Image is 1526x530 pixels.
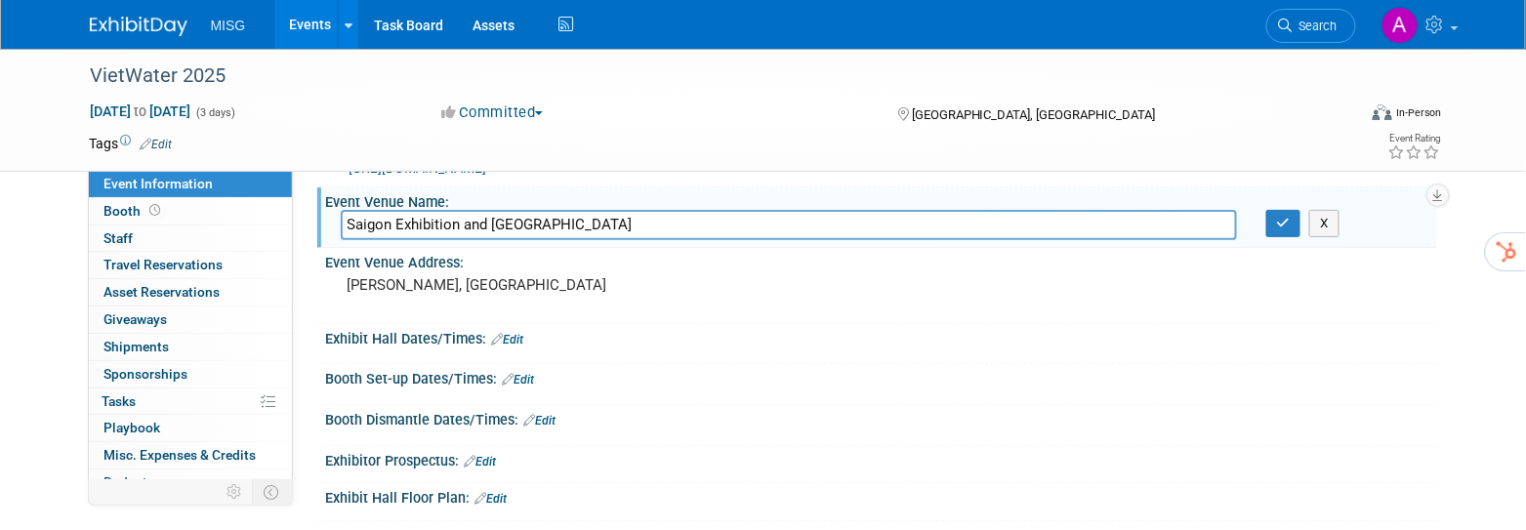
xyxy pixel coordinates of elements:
button: Committed [434,102,551,123]
a: Asset Reservations [89,279,292,306]
span: Shipments [104,339,170,354]
a: Search [1266,9,1356,43]
pre: [PERSON_NAME], [GEOGRAPHIC_DATA] [348,276,767,294]
div: Booth Dismantle Dates/Times: [326,405,1437,430]
span: Giveaways [104,311,168,327]
div: Event Format [1241,102,1442,131]
a: Shipments [89,334,292,360]
button: X [1309,210,1340,237]
a: Budget [89,469,292,496]
div: Exhibitor Prospectus: [326,446,1437,471]
a: Playbook [89,415,292,441]
a: Booth [89,198,292,224]
a: Edit [524,414,557,428]
div: Exhibit Hall Dates/Times: [326,324,1437,349]
a: Edit [475,492,508,506]
span: Tasks [103,393,137,409]
span: [DATE] [DATE] [90,102,192,120]
a: [URL][DOMAIN_NAME] [350,160,487,176]
div: Event Venue Address: [326,248,1437,272]
span: Misc. Expenses & Credits [104,447,257,463]
span: MISG [211,18,246,33]
span: Booth not reserved yet [146,203,165,218]
span: [GEOGRAPHIC_DATA], [GEOGRAPHIC_DATA] [912,107,1156,122]
span: Playbook [104,420,161,435]
td: Personalize Event Tab Strip [219,479,253,505]
a: Giveaways [89,306,292,333]
span: Travel Reservations [104,257,224,272]
div: In-Person [1395,105,1441,120]
img: ExhibitDay [90,17,187,36]
div: Booth Set-up Dates/Times: [326,364,1437,389]
span: Event Information [104,176,214,191]
a: Edit [492,333,524,347]
a: Tasks [89,388,292,415]
span: Staff [104,230,134,246]
a: Edit [465,455,497,469]
div: VietWater 2025 [84,59,1327,94]
div: Event Rating [1387,134,1440,143]
span: Budget [104,474,148,490]
a: Travel Reservations [89,252,292,278]
a: Staff [89,225,292,252]
a: Edit [141,138,173,151]
a: Event Information [89,171,292,197]
td: Tags [90,134,173,153]
span: Sponsorships [104,366,188,382]
img: Aleina Almeida [1382,7,1419,44]
span: Search [1293,19,1338,33]
td: Toggle Event Tabs [252,479,292,505]
span: Booth [104,203,165,219]
a: Misc. Expenses & Credits [89,442,292,469]
div: Exhibit Hall Floor Plan: [326,483,1437,509]
a: Sponsorships [89,361,292,387]
span: Asset Reservations [104,284,221,300]
a: Edit [503,373,535,387]
span: (3 days) [195,106,236,119]
span: to [132,103,150,119]
div: Event Venue Name: [326,187,1437,212]
img: Format-Inperson.png [1373,104,1392,120]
